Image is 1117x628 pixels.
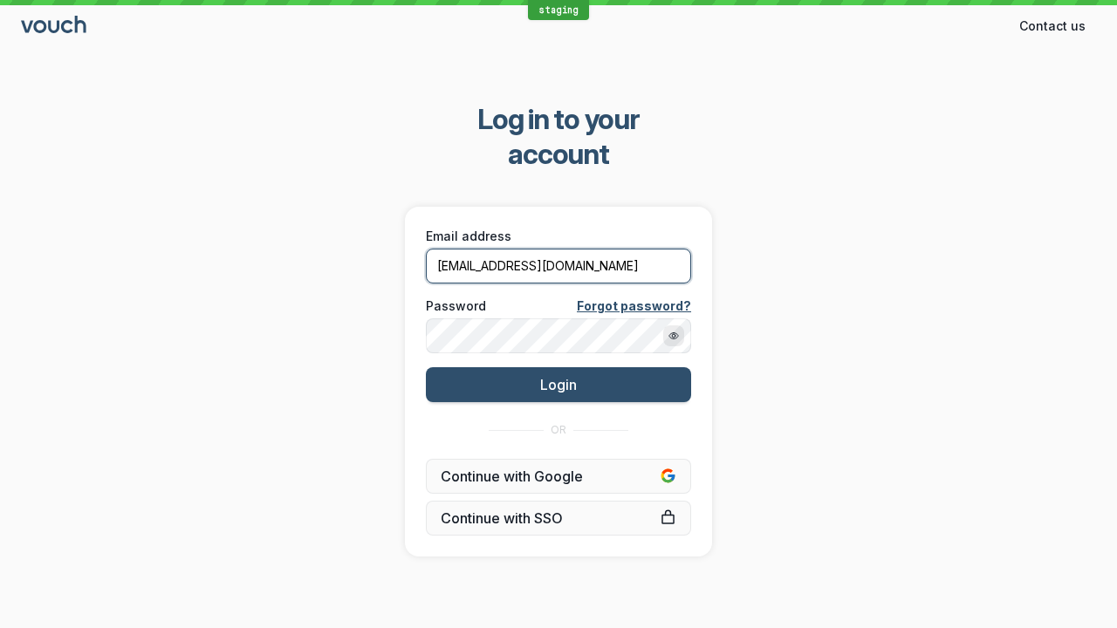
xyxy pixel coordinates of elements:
[426,501,691,536] a: Continue with SSO
[663,325,684,346] button: Show password
[1019,17,1086,35] span: Contact us
[426,228,511,245] span: Email address
[21,19,89,34] a: Go to sign in
[1009,12,1096,40] button: Contact us
[426,367,691,402] button: Login
[428,102,689,172] span: Log in to your account
[426,459,691,494] button: Continue with Google
[426,297,486,315] span: Password
[540,376,577,393] span: Login
[441,468,676,485] span: Continue with Google
[441,509,676,527] span: Continue with SSO
[577,297,691,315] a: Forgot password?
[551,423,566,437] span: OR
